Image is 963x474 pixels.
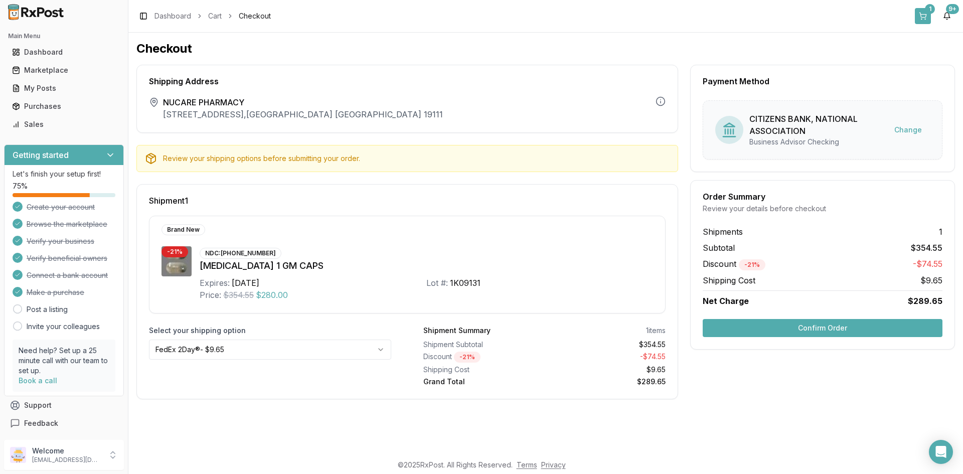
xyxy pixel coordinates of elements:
[163,96,443,108] span: NUCARE PHARMACY
[517,460,537,469] a: Terms
[223,289,254,301] span: $354.55
[450,277,480,289] div: 1K09131
[200,289,221,301] div: Price:
[163,153,670,164] div: Review your shipping options before submitting your order.
[454,352,480,363] div: - 21 %
[13,181,28,191] span: 75 %
[12,119,116,129] div: Sales
[10,447,26,463] img: User avatar
[739,259,765,270] div: - 21 %
[8,79,120,97] a: My Posts
[749,137,886,147] div: Business Advisor Checking
[749,113,886,137] div: CITIZENS BANK, NATIONAL ASSOCIATION
[703,193,942,201] div: Order Summary
[549,365,666,375] div: $9.65
[239,11,271,21] span: Checkout
[232,277,259,289] div: [DATE]
[8,32,120,40] h2: Main Menu
[913,258,942,270] span: -$74.55
[946,4,959,14] div: 9+
[154,11,191,21] a: Dashboard
[13,149,69,161] h3: Getting started
[423,352,541,363] div: Discount
[4,414,124,432] button: Feedback
[939,226,942,238] span: 1
[162,246,192,276] img: Vascepa 1 GM CAPS
[12,47,116,57] div: Dashboard
[911,242,942,254] span: $354.55
[939,8,955,24] button: 9+
[4,80,124,96] button: My Posts
[646,326,666,336] div: 1 items
[8,97,120,115] a: Purchases
[4,98,124,114] button: Purchases
[19,346,109,376] p: Need help? Set up a 25 minute call with our team to set up.
[27,304,68,314] a: Post a listing
[703,226,743,238] span: Shipments
[149,77,666,85] div: Shipping Address
[908,295,942,307] span: $289.65
[12,83,116,93] div: My Posts
[27,270,108,280] span: Connect a bank account
[920,274,942,286] span: $9.65
[19,376,57,385] a: Book a call
[423,365,541,375] div: Shipping Cost
[703,274,755,286] span: Shipping Cost
[27,287,84,297] span: Make a purchase
[136,41,955,57] h1: Checkout
[703,77,942,85] div: Payment Method
[541,460,566,469] a: Privacy
[13,169,115,179] p: Let's finish your setup first!
[426,277,448,289] div: Lot #:
[154,11,271,21] nav: breadcrumb
[423,326,491,336] div: Shipment Summary
[549,377,666,387] div: $289.65
[4,396,124,414] button: Support
[27,322,100,332] a: Invite your colleagues
[32,456,102,464] p: [EMAIL_ADDRESS][DOMAIN_NAME]
[12,101,116,111] div: Purchases
[4,4,68,20] img: RxPost Logo
[8,115,120,133] a: Sales
[162,224,205,235] div: Brand New
[886,121,930,139] button: Change
[549,340,666,350] div: $354.55
[149,326,391,336] label: Select your shipping option
[27,219,107,229] span: Browse the marketplace
[32,446,102,456] p: Welcome
[925,4,935,14] div: 1
[423,377,541,387] div: Grand Total
[200,248,281,259] div: NDC: [PHONE_NUMBER]
[915,8,931,24] button: 1
[8,61,120,79] a: Marketplace
[4,116,124,132] button: Sales
[703,204,942,214] div: Review your details before checkout
[163,108,443,120] p: [STREET_ADDRESS] , [GEOGRAPHIC_DATA] [GEOGRAPHIC_DATA] 19111
[149,197,188,205] span: Shipment 1
[12,65,116,75] div: Marketplace
[703,296,749,306] span: Net Charge
[549,352,666,363] div: - $74.55
[8,43,120,61] a: Dashboard
[200,277,230,289] div: Expires:
[162,246,188,257] div: - 21 %
[4,44,124,60] button: Dashboard
[4,62,124,78] button: Marketplace
[200,259,653,273] div: [MEDICAL_DATA] 1 GM CAPS
[423,340,541,350] div: Shipment Subtotal
[27,253,107,263] span: Verify beneficial owners
[27,236,94,246] span: Verify your business
[208,11,222,21] a: Cart
[24,418,58,428] span: Feedback
[703,259,765,269] span: Discount
[27,202,95,212] span: Create your account
[703,242,735,254] span: Subtotal
[929,440,953,464] div: Open Intercom Messenger
[256,289,288,301] span: $280.00
[703,319,942,337] button: Confirm Order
